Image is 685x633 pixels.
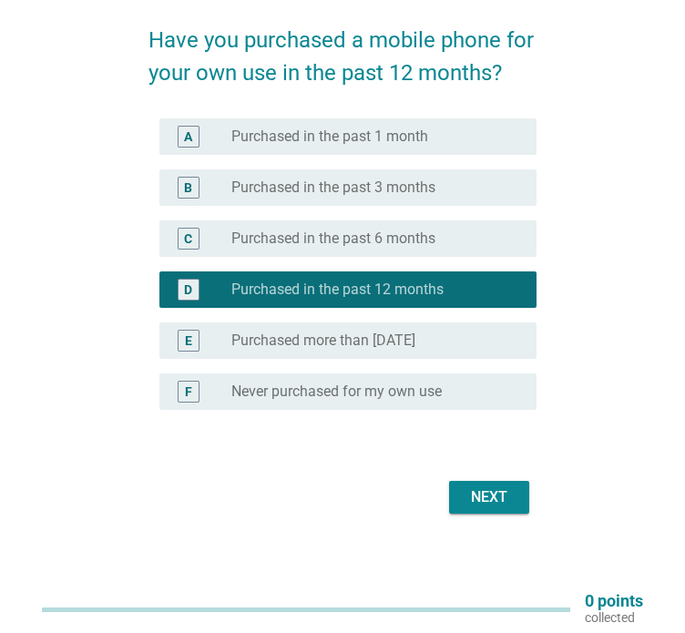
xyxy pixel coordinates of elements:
p: 0 points [585,593,643,609]
label: Never purchased for my own use [231,383,442,401]
label: Purchased in the past 1 month [231,128,428,146]
div: Next [464,486,515,508]
div: E [185,332,192,351]
div: A [184,128,192,147]
div: B [184,179,192,198]
div: D [184,281,192,300]
label: Purchased in the past 6 months [231,230,435,248]
label: Purchased in the past 3 months [231,179,435,197]
button: Next [449,481,529,514]
div: C [184,230,192,249]
label: Purchased in the past 12 months [231,281,444,299]
h2: Have you purchased a mobile phone for your own use in the past 12 months? [148,5,537,89]
div: F [185,383,192,402]
p: collected [585,609,643,626]
label: Purchased more than [DATE] [231,332,415,350]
